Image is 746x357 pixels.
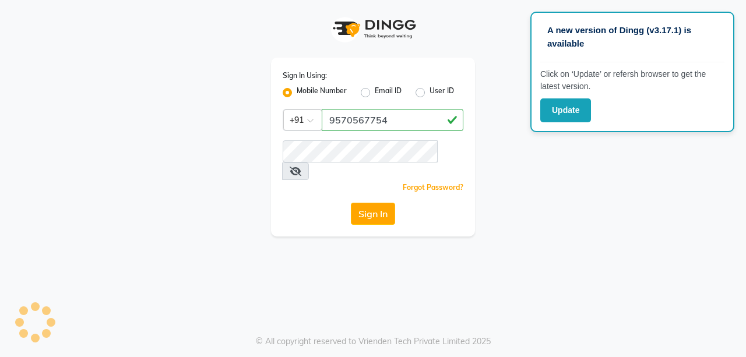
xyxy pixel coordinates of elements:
[540,68,724,93] p: Click on ‘Update’ or refersh browser to get the latest version.
[375,86,402,100] label: Email ID
[326,12,420,46] img: logo1.svg
[283,140,438,162] input: Username
[403,183,463,192] a: Forgot Password?
[547,24,717,50] p: A new version of Dingg (v3.17.1) is available
[351,203,395,225] button: Sign In
[297,86,347,100] label: Mobile Number
[540,98,591,122] button: Update
[322,109,463,131] input: Username
[283,70,327,81] label: Sign In Using:
[430,86,454,100] label: User ID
